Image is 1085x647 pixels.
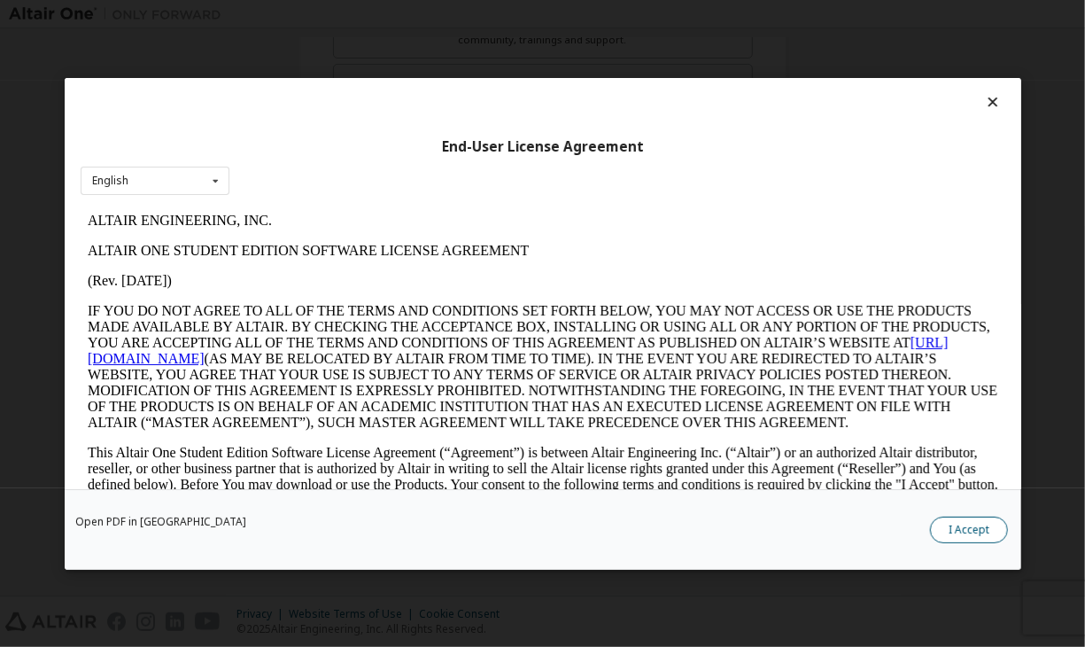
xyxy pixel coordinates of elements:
[7,239,918,303] p: This Altair One Student Edition Software License Agreement (“Agreement”) is between Altair Engine...
[92,175,128,186] div: English
[7,97,918,225] p: IF YOU DO NOT AGREE TO ALL OF THE TERMS AND CONDITIONS SET FORTH BELOW, YOU MAY NOT ACCESS OR USE...
[7,37,918,53] p: ALTAIR ONE STUDENT EDITION SOFTWARE LICENSE AGREEMENT
[81,137,1005,155] div: End-User License Agreement
[75,517,246,527] a: Open PDF in [GEOGRAPHIC_DATA]
[7,67,918,83] p: (Rev. [DATE])
[7,129,868,160] a: [URL][DOMAIN_NAME]
[7,7,918,23] p: ALTAIR ENGINEERING, INC.
[930,517,1008,543] button: I Accept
